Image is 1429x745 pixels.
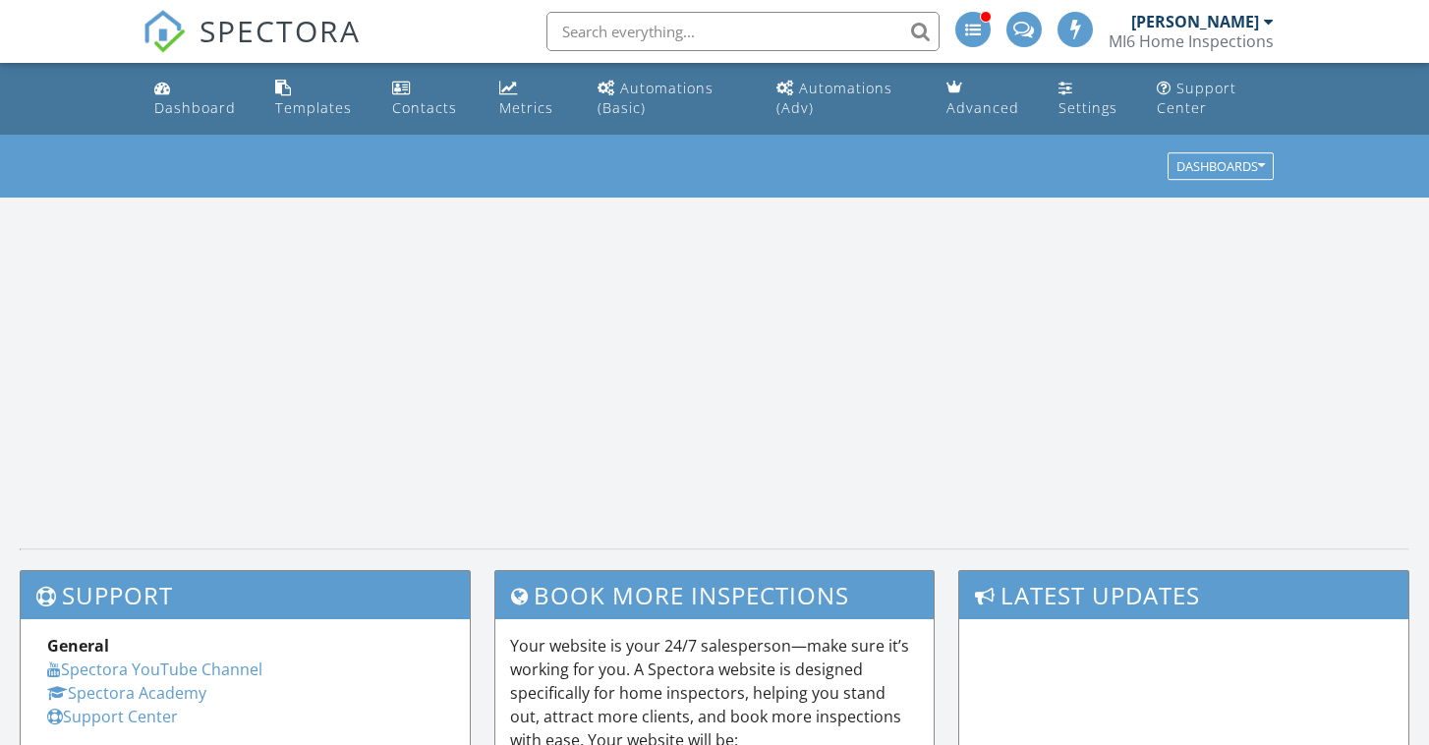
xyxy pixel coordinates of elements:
div: Templates [275,98,352,117]
a: Templates [267,71,368,127]
div: Contacts [392,98,457,117]
a: Support Center [47,706,178,727]
button: Dashboards [1168,153,1274,181]
a: Settings [1051,71,1134,127]
div: Advanced [946,98,1019,117]
a: Contacts [384,71,477,127]
div: Metrics [499,98,553,117]
a: SPECTORA [143,27,361,68]
h3: Latest Updates [959,571,1408,619]
div: Dashboard [154,98,236,117]
div: Support Center [1157,79,1236,117]
a: Support Center [1149,71,1282,127]
a: Automations (Basic) [590,71,753,127]
h3: Book More Inspections [495,571,933,619]
span: SPECTORA [200,10,361,51]
a: Spectora YouTube Channel [47,659,262,680]
div: Automations (Basic) [598,79,714,117]
div: MI6 Home Inspections [1109,31,1274,51]
h3: Support [21,571,470,619]
a: Dashboard [146,71,252,127]
a: Automations (Advanced) [769,71,922,127]
a: Advanced [939,71,1035,127]
div: Automations (Adv) [776,79,892,117]
div: [PERSON_NAME] [1131,12,1259,31]
input: Search everything... [546,12,940,51]
strong: General [47,635,109,657]
a: Metrics [491,71,574,127]
div: Dashboards [1176,160,1265,174]
a: Spectora Academy [47,682,206,704]
img: The Best Home Inspection Software - Spectora [143,10,186,53]
div: Settings [1058,98,1117,117]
